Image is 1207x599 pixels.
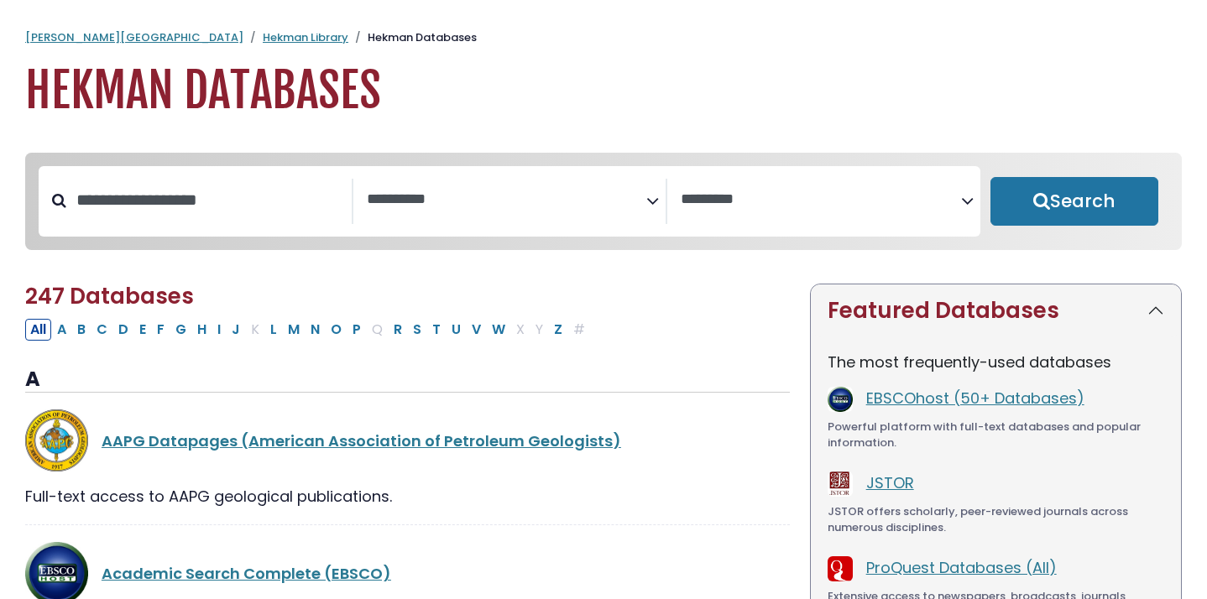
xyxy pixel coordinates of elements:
textarea: Search [367,191,647,209]
div: Powerful platform with full-text databases and popular information. [828,419,1164,451]
button: All [25,319,51,341]
input: Search database by title or keyword [66,186,352,214]
div: JSTOR offers scholarly, peer-reviewed journals across numerous disciplines. [828,503,1164,536]
button: Featured Databases [811,284,1181,337]
a: [PERSON_NAME][GEOGRAPHIC_DATA] [25,29,243,45]
button: Filter Results E [134,319,151,341]
button: Filter Results N [306,319,325,341]
button: Filter Results C [91,319,112,341]
button: Filter Results I [212,319,226,341]
button: Filter Results H [192,319,212,341]
button: Filter Results B [72,319,91,341]
button: Filter Results L [265,319,282,341]
button: Filter Results V [467,319,486,341]
button: Filter Results D [113,319,133,341]
button: Filter Results O [326,319,347,341]
span: 247 Databases [25,281,194,311]
textarea: Search [681,191,961,209]
button: Filter Results T [427,319,446,341]
a: ProQuest Databases (All) [866,557,1057,578]
button: Filter Results G [170,319,191,341]
h1: Hekman Databases [25,63,1182,119]
button: Filter Results S [408,319,426,341]
a: AAPG Datapages (American Association of Petroleum Geologists) [102,430,621,451]
nav: Search filters [25,153,1182,250]
h3: A [25,367,790,393]
a: JSTOR [866,472,914,493]
button: Filter Results M [283,319,305,341]
p: The most frequently-used databases [828,351,1164,373]
li: Hekman Databases [348,29,477,46]
a: Academic Search Complete (EBSCO) [102,563,391,584]
button: Filter Results F [152,319,170,341]
a: EBSCOhost (50+ Databases) [866,388,1084,409]
button: Filter Results A [52,319,71,341]
button: Filter Results R [389,319,407,341]
button: Filter Results Z [549,319,567,341]
nav: breadcrumb [25,29,1182,46]
button: Filter Results P [347,319,366,341]
button: Submit for Search Results [990,177,1158,226]
div: Full-text access to AAPG geological publications. [25,485,790,508]
a: Hekman Library [263,29,348,45]
button: Filter Results W [487,319,510,341]
div: Alpha-list to filter by first letter of database name [25,318,592,339]
button: Filter Results J [227,319,245,341]
button: Filter Results U [447,319,466,341]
